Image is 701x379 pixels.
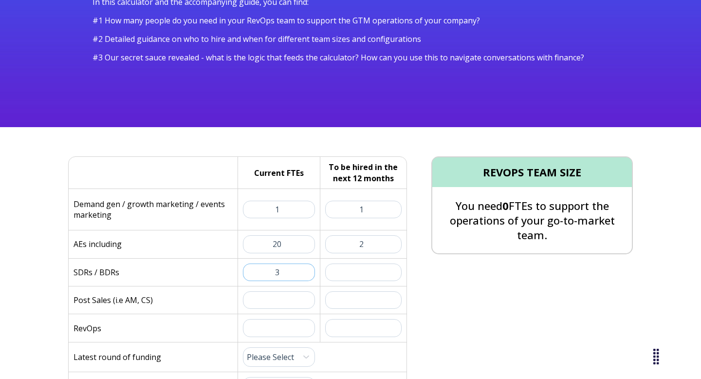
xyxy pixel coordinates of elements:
[92,52,584,63] span: #3 Our secret sauce revealed - what is the logic that feeds the calculator? How can you use this ...
[254,168,304,178] h5: Current FTEs
[325,162,402,184] h5: To be hired in the next 12 months
[74,323,101,334] p: RevOps
[526,243,701,379] iframe: Chat Widget
[74,352,161,362] p: Latest round of funding
[74,295,153,305] p: Post Sales (i.e AM, CS)
[502,198,509,213] span: 0
[74,199,233,220] p: Demand gen / growth marketing / events marketing
[92,34,421,44] span: #2 Detailed guidance on who to hire and when for different team sizes and configurations
[432,198,632,243] p: You need FTEs to support the operations of your go-to-market team.
[432,157,632,187] h4: REVOPS TEAM SIZE
[74,267,119,278] p: SDRs / BDRs
[74,239,122,249] p: AEs including
[92,15,480,26] span: #1 How many people do you need in your RevOps team to support the GTM operations of your company?
[306,9,388,27] a: Revenue Strategy
[648,342,664,371] div: Drag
